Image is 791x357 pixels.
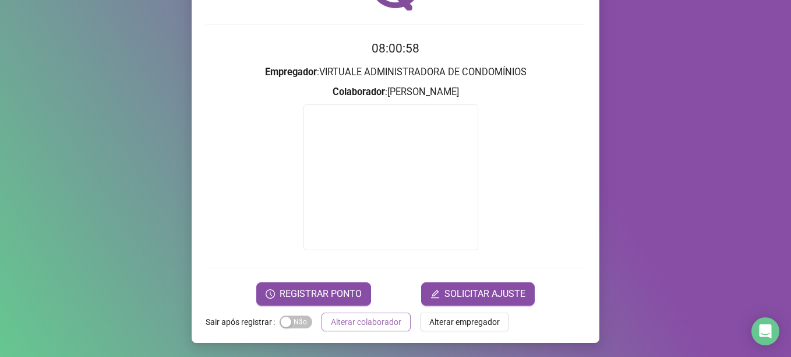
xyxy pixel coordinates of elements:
strong: Colaborador [333,86,385,97]
span: edit [430,289,440,299]
div: Open Intercom Messenger [751,317,779,345]
strong: Empregador [265,66,317,78]
span: clock-circle [266,289,275,299]
span: REGISTRAR PONTO [280,287,362,301]
h3: : [PERSON_NAME] [206,85,585,100]
button: Alterar empregador [420,313,509,331]
label: Sair após registrar [206,313,280,331]
button: REGISTRAR PONTO [256,282,371,306]
span: Alterar colaborador [331,316,401,328]
time: 08:00:58 [372,41,419,55]
h3: : VIRTUALE ADMINISTRADORA DE CONDOMÍNIOS [206,65,585,80]
span: SOLICITAR AJUSTE [444,287,525,301]
button: editSOLICITAR AJUSTE [421,282,535,306]
span: Alterar empregador [429,316,500,328]
button: Alterar colaborador [322,313,411,331]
